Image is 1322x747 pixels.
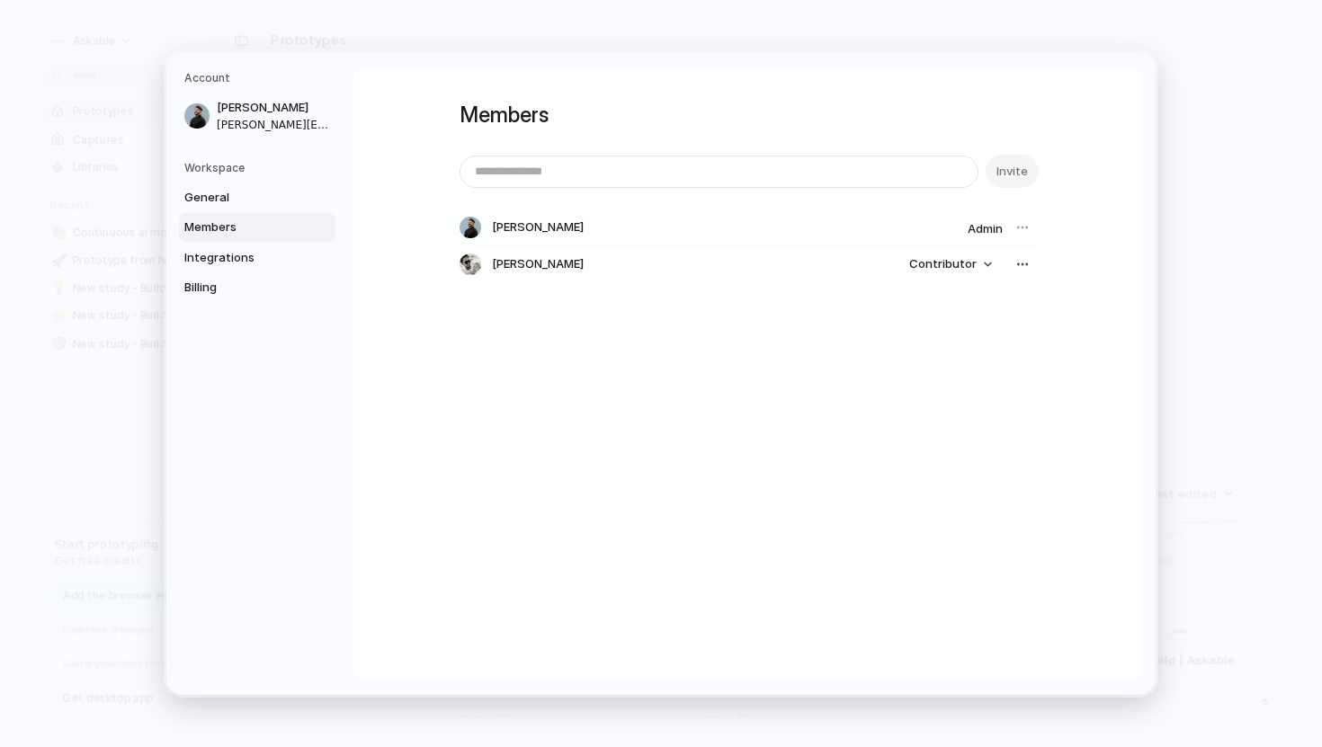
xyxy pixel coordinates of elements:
span: Billing [184,279,299,297]
h5: Account [184,70,335,86]
button: Contributor [898,252,1003,277]
a: Integrations [179,244,335,272]
span: Contributor [909,255,977,273]
a: Billing [179,273,335,302]
a: General [179,183,335,212]
span: Integrations [184,249,299,267]
span: [PERSON_NAME] [492,255,584,273]
a: [PERSON_NAME][PERSON_NAME][EMAIL_ADDRESS][DOMAIN_NAME] [179,93,335,138]
span: [PERSON_NAME] [217,99,332,117]
span: Admin [968,221,1003,236]
span: [PERSON_NAME] [492,218,584,236]
span: General [184,189,299,207]
h1: Members [460,99,1035,131]
span: [PERSON_NAME][EMAIL_ADDRESS][DOMAIN_NAME] [217,117,332,133]
a: Members [179,213,335,242]
h5: Workspace [184,160,335,176]
span: Members [184,218,299,236]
